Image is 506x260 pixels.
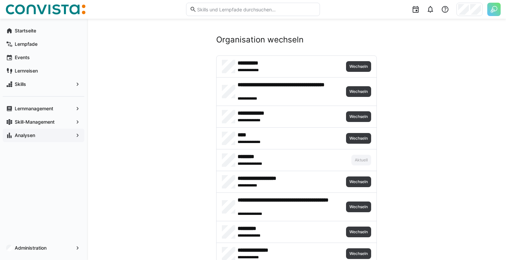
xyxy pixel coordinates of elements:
span: Wechseln [349,229,368,235]
button: Wechseln [346,248,371,259]
span: Wechseln [349,89,368,94]
button: Aktuell [351,155,371,165]
span: Wechseln [349,136,368,141]
button: Wechseln [346,227,371,237]
button: Wechseln [346,176,371,187]
span: Wechseln [349,114,368,119]
button: Wechseln [346,86,371,97]
span: Wechseln [349,64,368,69]
button: Wechseln [346,133,371,144]
button: Wechseln [346,111,371,122]
button: Wechseln [346,61,371,72]
h2: Organisation wechseln [216,35,377,45]
span: Wechseln [349,204,368,210]
input: Skills und Lernpfade durchsuchen… [196,6,316,12]
span: Aktuell [354,157,368,163]
button: Wechseln [346,202,371,212]
span: Wechseln [349,179,368,184]
span: Wechseln [349,251,368,256]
